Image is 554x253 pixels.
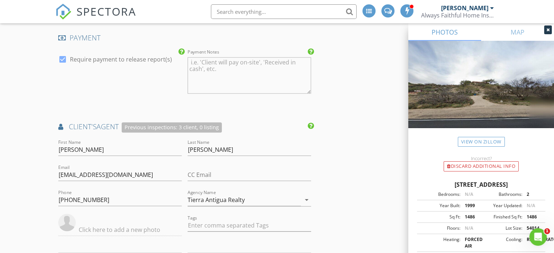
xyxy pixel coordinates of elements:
[70,56,172,63] label: Require payment to release report(s)
[76,4,136,19] span: SPECTORA
[302,195,311,204] i: arrow_drop_down
[522,225,543,232] div: 54014
[408,23,481,41] a: PHOTOS
[58,33,311,43] h4: PAYMENT
[419,214,460,220] div: Sq Ft:
[460,236,481,249] div: FORCED AIR
[417,180,545,189] div: [STREET_ADDRESS]
[441,4,488,12] div: [PERSON_NAME]
[522,214,543,220] div: 1486
[458,137,505,147] a: View on Zillow
[465,191,473,197] span: N/A
[544,228,550,234] span: 1
[481,202,522,209] div: Year Updated:
[481,225,522,232] div: Lot Size:
[527,202,535,209] span: N/A
[460,214,481,220] div: 1486
[419,202,460,209] div: Year Built:
[211,4,357,19] input: Search everything...
[419,225,460,232] div: Floors:
[529,228,547,246] iframe: Intercom live chat
[55,10,136,25] a: SPECTORA
[460,202,481,209] div: 1999
[481,23,554,41] a: MAP
[481,236,522,249] div: Cooling:
[481,214,522,220] div: Finished Sq Ft:
[408,155,554,161] div: Incorrect?
[481,191,522,198] div: Bathrooms:
[444,161,519,171] div: Discard Additional info
[421,12,494,19] div: Always Faithful Home Inspection
[465,225,473,231] span: N/A
[522,191,543,198] div: 2
[58,224,182,236] input: Click here to add a new photo
[419,191,460,198] div: Bedrooms:
[69,122,97,131] span: client's
[522,236,543,249] div: REFRIGERATOR
[122,122,222,133] div: Previous inspections: 3 client, 0 listing
[419,236,460,249] div: Heating:
[55,4,71,20] img: The Best Home Inspection Software - Spectora
[58,122,311,133] h4: AGENT
[408,41,554,146] img: streetview
[58,214,76,231] img: default-user-f0147aede5fd5fa78ca7ade42f37bd4542148d508eef1c3d3ea960f66861d68b.jpg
